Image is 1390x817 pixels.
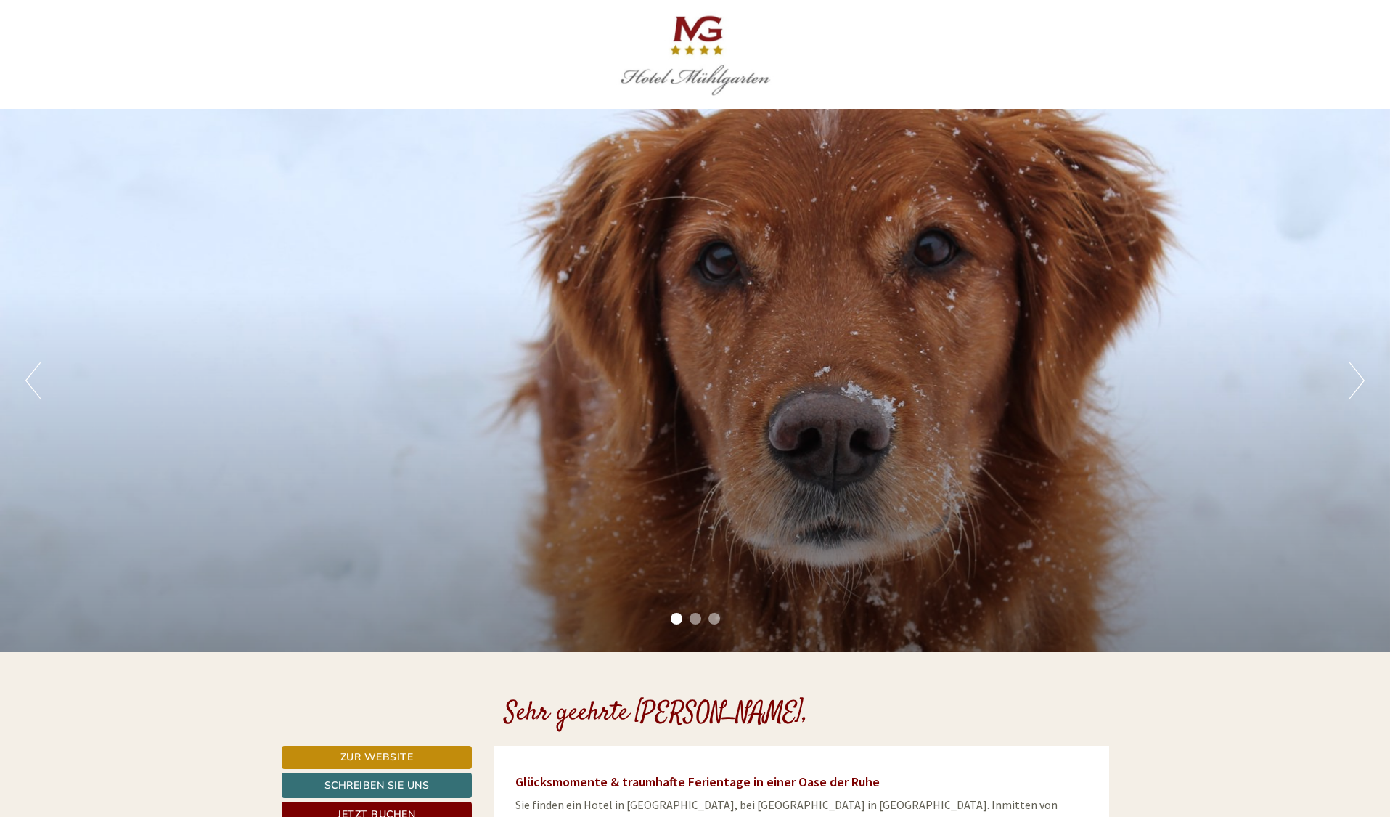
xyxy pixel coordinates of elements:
a: Schreiben Sie uns [282,773,473,798]
button: Next [1349,362,1365,399]
h1: Sehr geehrte [PERSON_NAME], [504,699,808,728]
button: Previous [25,362,41,399]
a: Zur Website [282,746,473,769]
span: Glücksmomente & traumhafte Ferientage in einer Oase der Ruhe [515,773,880,790]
